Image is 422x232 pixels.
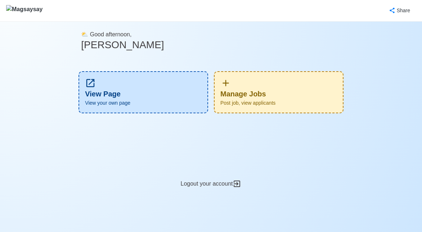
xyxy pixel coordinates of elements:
[6,0,43,21] button: Magsaysay
[78,71,208,113] div: View Page
[6,5,42,18] img: Magsaysay
[382,4,416,18] button: Share
[81,22,341,63] div: ⛅️ Good afternoon,
[220,99,337,107] span: Post job, view applicants
[214,71,344,113] a: Manage JobsPost job, view applicants
[78,71,208,113] a: View PageView your own page
[214,71,344,113] div: Manage Jobs
[81,39,341,51] h3: [PERSON_NAME]
[85,99,202,107] span: View your own page
[76,162,346,188] div: Logout your account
